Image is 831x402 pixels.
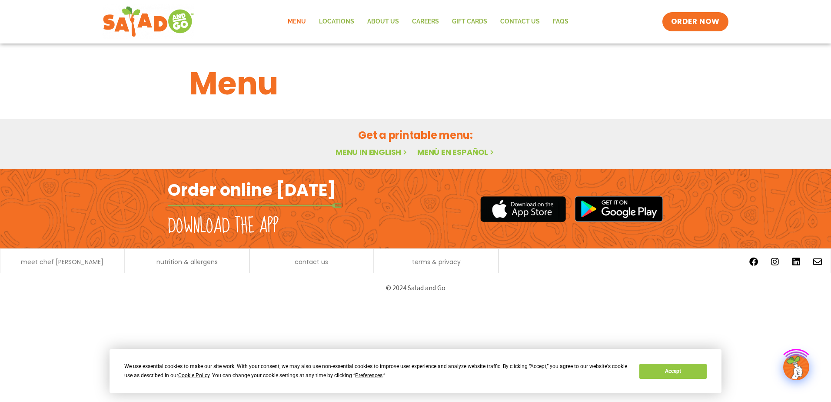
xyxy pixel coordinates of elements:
a: Careers [406,12,445,32]
img: appstore [480,195,566,223]
span: Cookie Policy [178,372,209,379]
a: contact us [295,259,328,265]
a: Menú en español [417,147,495,157]
a: Locations [312,12,361,32]
h2: Get a printable menu: [189,127,642,143]
a: Contact Us [494,12,546,32]
div: Cookie Consent Prompt [110,349,721,393]
a: About Us [361,12,406,32]
h2: Download the app [168,214,279,238]
a: GIFT CARDS [445,12,494,32]
div: We use essential cookies to make our site work. With your consent, we may also use non-essential ... [124,362,629,380]
a: ORDER NOW [662,12,728,31]
a: Menu in English [336,147,409,157]
a: FAQs [546,12,575,32]
h1: Menu [189,60,642,107]
p: © 2024 Salad and Go [172,282,659,294]
span: Preferences [355,372,382,379]
a: nutrition & allergens [156,259,218,265]
img: new-SAG-logo-768×292 [103,4,194,39]
span: ORDER NOW [671,17,720,27]
img: fork [168,203,342,208]
a: terms & privacy [412,259,461,265]
h2: Order online [DATE] [168,179,336,201]
img: google_play [575,196,663,222]
button: Accept [639,364,706,379]
a: meet chef [PERSON_NAME] [21,259,103,265]
nav: Menu [281,12,575,32]
a: Menu [281,12,312,32]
